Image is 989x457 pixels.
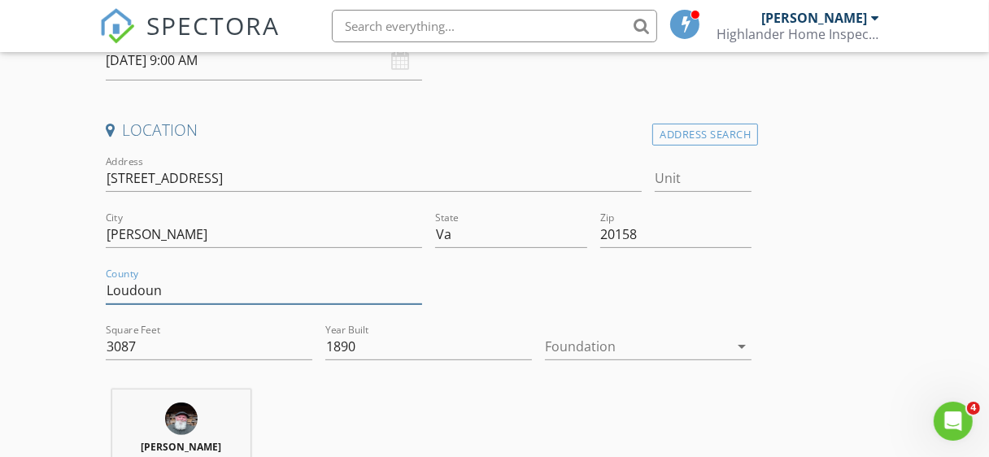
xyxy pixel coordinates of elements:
[761,10,867,26] div: [PERSON_NAME]
[106,120,752,141] h4: Location
[99,22,280,56] a: SPECTORA
[146,8,280,42] span: SPECTORA
[332,10,657,42] input: Search everything...
[106,41,422,81] input: Select date
[652,124,758,146] div: Address Search
[717,26,879,42] div: Highlander Home Inspection LLC
[967,402,980,415] span: 4
[141,440,221,454] strong: [PERSON_NAME]
[732,337,752,356] i: arrow_drop_down
[165,403,198,435] img: img_20241120_122918918.jpg
[934,402,973,441] iframe: Intercom live chat
[99,8,135,44] img: The Best Home Inspection Software - Spectora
